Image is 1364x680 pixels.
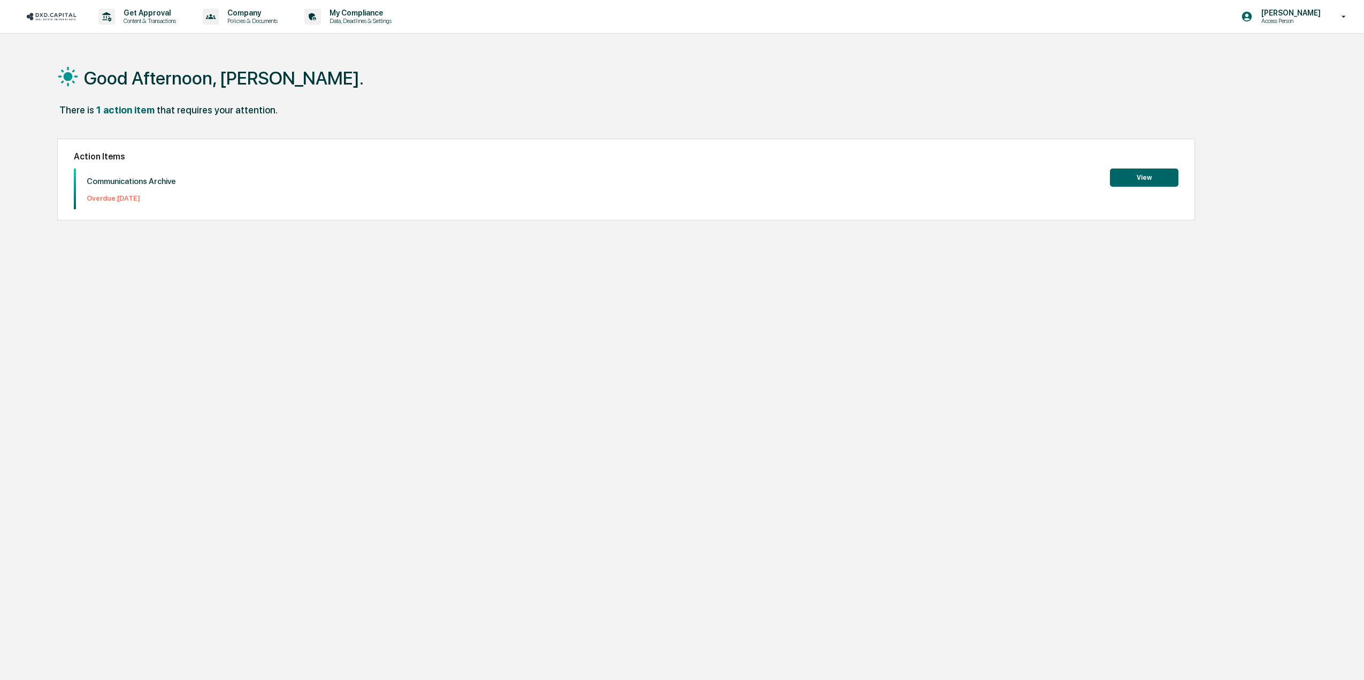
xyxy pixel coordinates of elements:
div: There is [59,104,94,116]
p: My Compliance [321,9,397,17]
button: View [1110,169,1178,187]
p: Company [219,9,283,17]
p: Get Approval [115,9,181,17]
p: Communications Archive [87,177,176,186]
h2: Action Items [74,151,1179,162]
p: Overdue: [DATE] [87,194,176,202]
h1: Good Afternoon, [PERSON_NAME]. [84,67,364,89]
p: Access Person [1253,17,1326,25]
a: View [1110,172,1178,182]
p: [PERSON_NAME] [1253,9,1326,17]
img: logo [26,11,77,21]
p: Policies & Documents [219,17,283,25]
p: Data, Deadlines & Settings [321,17,397,25]
p: Content & Transactions [115,17,181,25]
div: 1 action item [96,104,155,116]
div: that requires your attention. [157,104,278,116]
